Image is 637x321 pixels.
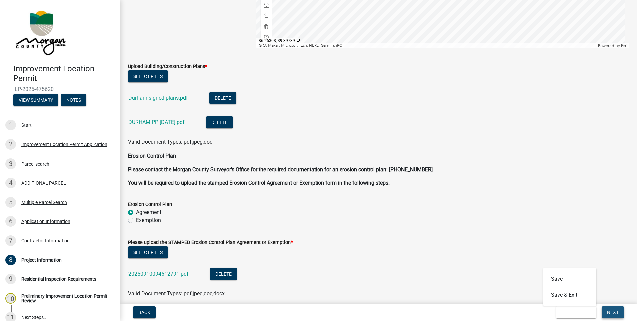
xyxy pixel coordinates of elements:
button: Delete [210,268,237,280]
div: IGIO, Maxar, Microsoft | Esri, HERE, Garmin, iPC [256,43,597,48]
wm-modal-confirm: Notes [61,98,86,103]
div: 1 [5,120,16,130]
span: Next [607,310,619,315]
label: Exemption [136,216,161,224]
div: 9 [5,274,16,284]
a: DURHAM PP [DATE].pdf [128,119,185,125]
button: View Summary [13,94,58,106]
strong: You will be required to upload the stamped Erosion Control Agreement or Exemption form in the fol... [128,180,390,186]
label: Upload Building/Construction Plans [128,64,207,69]
div: 8 [5,255,16,265]
button: Select files [128,246,168,258]
div: 6 [5,216,16,227]
button: Select files [128,70,168,82]
wm-modal-confirm: Delete Document [209,95,236,102]
div: 10 [5,293,16,304]
div: 3 [5,158,16,169]
a: Durham signed plans.pdf [128,95,188,101]
div: 4 [5,178,16,188]
button: Notes [61,94,86,106]
wm-modal-confirm: Delete Document [210,271,237,278]
div: Powered by [596,43,629,48]
h4: Improvement Location Permit [13,64,115,83]
span: Save & Exit [561,310,587,315]
label: Please upload the STAMPED Erosion Control Plan Agreement or Exemption [128,240,293,245]
span: Valid Document Types: pdf,jpeg,doc [128,139,212,145]
span: Back [138,310,150,315]
div: 5 [5,197,16,208]
wm-modal-confirm: Delete Document [206,120,233,126]
label: Agreement [136,208,161,216]
div: Application Information [21,219,70,224]
div: Parcel search [21,162,49,166]
img: Morgan County, Indiana [13,7,67,57]
div: Project Information [21,258,62,262]
strong: Please contact the Morgan County Surveyor's Office for the required documentation for an erosion ... [128,166,433,173]
div: Residential Inspection Requirements [21,277,96,281]
strong: Erosion Control Plan [128,153,176,159]
button: Delete [206,116,233,128]
div: Start [21,123,32,127]
label: Erosion Control Plan [128,202,172,207]
span: ILP-2025-475620 [13,86,107,92]
button: Save [543,271,596,287]
span: Valid Document Types: pdf,jpeg,doc,docx [128,290,225,297]
button: Back [133,306,156,318]
a: Esri [621,43,627,48]
wm-modal-confirm: Summary [13,98,58,103]
div: ADDITIONAL PARCEL [21,181,66,185]
button: Delete [209,92,236,104]
div: Multiple Parcel Search [21,200,67,205]
div: Save & Exit [543,268,596,306]
button: Save & Exit [543,287,596,303]
a: 20250910094612791.pdf [128,271,189,277]
div: 2 [5,139,16,150]
div: 7 [5,235,16,246]
div: Improvement Location Permit Application [21,142,107,147]
button: Next [602,306,624,318]
button: Save & Exit [556,306,596,318]
div: Preliminary Improvement Location Permit Review [21,294,109,303]
div: Contractor Information [21,238,70,243]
